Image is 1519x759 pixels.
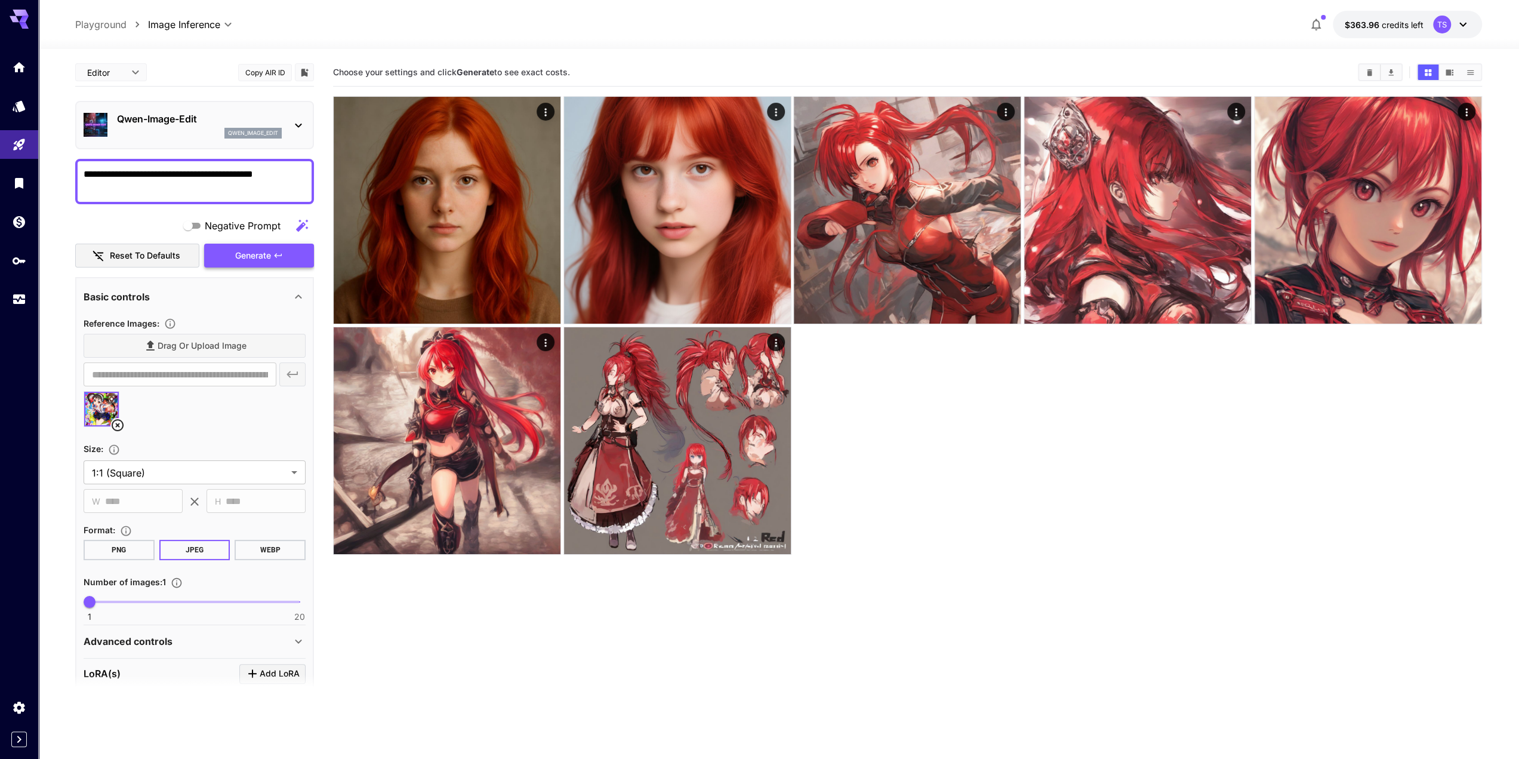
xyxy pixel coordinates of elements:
[1433,16,1451,33] div: TS
[1255,97,1481,324] img: 9k=
[84,444,103,454] span: Size :
[117,112,282,126] p: Qwen-Image-Edit
[12,292,26,307] div: Usage
[997,103,1015,121] div: Actions
[84,666,121,681] p: LoRA(s)
[1460,64,1481,80] button: Show images in list view
[84,282,306,311] div: Basic controls
[115,525,137,537] button: Choose the file format for the output image.
[84,525,115,535] span: Format :
[148,17,220,32] span: Image Inference
[159,540,230,560] button: JPEG
[84,540,155,560] button: PNG
[205,219,281,233] span: Negative Prompt
[235,248,271,263] span: Generate
[12,253,26,268] div: API Keys
[92,466,286,480] span: 1:1 (Square)
[84,107,306,143] div: Qwen-Image-Editqwen_image_edit
[12,214,26,229] div: Wallet
[92,494,100,508] span: W
[537,103,554,121] div: Actions
[1416,63,1482,81] div: Show images in grid viewShow images in video viewShow images in list view
[1458,103,1475,121] div: Actions
[228,129,278,137] p: qwen_image_edit
[75,17,127,32] a: Playground
[334,97,560,324] img: Z
[294,611,305,623] span: 20
[1359,64,1380,80] button: Clear Images
[537,333,554,351] div: Actions
[767,103,785,121] div: Actions
[87,66,124,79] span: Editor
[84,577,166,587] span: Number of images : 1
[334,327,560,554] img: 2Q==
[103,444,125,456] button: Adjust the dimensions of the generated image by specifying its width and height in pixels, or sel...
[1358,63,1403,81] div: Clear ImagesDownload All
[1345,20,1382,30] span: $363.96
[1333,11,1482,38] button: $363.95644TS
[235,540,306,560] button: WEBP
[12,60,26,75] div: Home
[1418,64,1438,80] button: Show images in grid view
[75,244,199,268] button: Reset to defaults
[215,494,221,508] span: H
[12,176,26,190] div: Library
[1439,64,1460,80] button: Show images in video view
[166,577,187,589] button: Specify how many images to generate in a single request. Each image generation will be charged se...
[1345,19,1424,31] div: $363.95644
[299,65,310,79] button: Add to library
[1382,20,1424,30] span: credits left
[84,634,172,649] p: Advanced controls
[11,732,27,747] button: Expand sidebar
[84,318,159,328] span: Reference Images :
[12,137,26,152] div: Playground
[159,318,181,330] button: Upload a reference image to guide the result. This is needed for Image-to-Image or Inpainting. Su...
[84,627,306,656] div: Advanced controls
[1227,103,1245,121] div: Actions
[260,666,300,681] span: Add LoRA
[1024,97,1251,324] img: 9k=
[239,664,306,684] button: Click to add LoRA
[75,17,148,32] nav: breadcrumb
[12,99,26,113] div: Models
[767,333,785,351] div: Actions
[88,611,91,623] span: 1
[564,97,791,324] img: 9k=
[84,290,150,304] p: Basic controls
[564,327,791,554] img: Z
[204,244,314,268] button: Generate
[794,97,1021,324] img: 2Q==
[12,700,26,715] div: Settings
[333,67,570,77] span: Choose your settings and click to see exact costs.
[238,64,292,81] button: Copy AIR ID
[1381,64,1401,80] button: Download All
[457,67,494,77] b: Generate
